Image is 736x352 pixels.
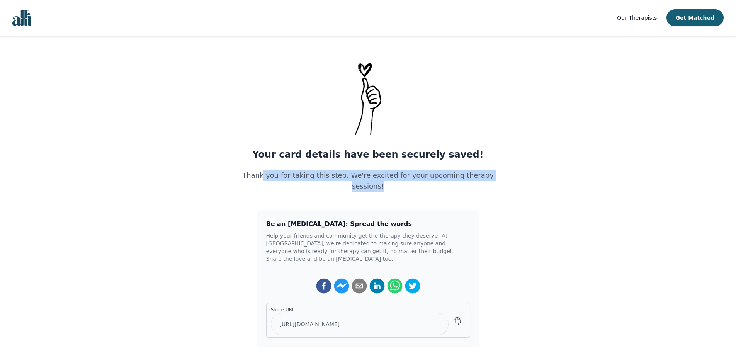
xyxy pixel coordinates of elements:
button: Get Matched [666,9,724,26]
button: twitter [405,278,420,294]
span: Our Therapists [617,15,657,21]
button: facebook [316,278,331,294]
p: Help your friends and community get the therapy they deserve! At [GEOGRAPHIC_DATA], we're dedicat... [266,232,470,263]
button: linkedin [369,278,385,294]
label: Share URL [271,307,449,313]
h1: Your card details have been securely saved! [238,148,498,161]
h3: Be an [MEDICAL_DATA]: Spread the words [266,219,470,229]
img: alli logo [12,10,31,26]
button: whatsapp [387,278,403,294]
img: Thank-You-_1_uatste.png [348,60,388,136]
button: facebookmessenger [334,278,349,294]
button: email [352,278,367,294]
p: Thank you for taking this step. We're excited for your upcoming therapy sessions! [238,170,498,192]
a: Our Therapists [617,13,657,22]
